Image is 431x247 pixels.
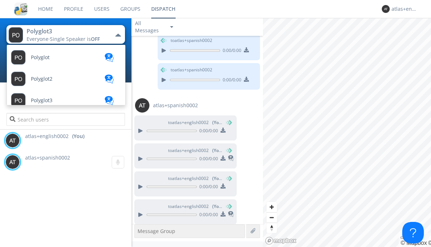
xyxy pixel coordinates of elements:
[212,119,223,125] span: (You)
[400,237,406,239] button: Toggle attribution
[391,5,418,13] div: atlas+english0002
[25,133,69,140] span: atlas+english0002
[244,77,249,82] img: download media button
[212,147,223,153] span: (You)
[197,184,218,191] span: 0:00 / 0:00
[212,175,223,181] span: (You)
[135,20,164,34] div: All Messages
[104,53,115,62] img: translation-blue.svg
[212,203,223,209] span: (You)
[9,27,23,43] img: 373638.png
[31,76,52,82] span: Polyglot2
[5,133,20,148] img: 373638.png
[228,211,234,217] img: translated-message
[220,47,241,55] span: 0:00 / 0:00
[27,35,107,43] div: Everyone ·
[91,35,100,42] span: OFF
[14,3,27,15] img: cddb5a64eb264b2086981ab96f4c1ba7
[6,25,125,44] button: Polyglot3Everyone·Single Speaker isOFF
[72,133,84,140] div: (You)
[267,223,277,233] button: Reset bearing to north
[168,175,222,182] span: to atlas+english0002
[104,75,115,84] img: translation-blue.svg
[168,147,222,154] span: to atlas+english0002
[104,96,115,105] img: translation-blue.svg
[25,154,70,161] span: atlas+spanish0002
[221,128,226,133] img: download media button
[50,35,100,42] span: Single Speaker is
[402,222,424,243] iframe: Toggle Customer Support
[27,27,107,35] div: Polyglot3
[197,212,218,219] span: 0:00 / 0:00
[197,128,218,136] span: 0:00 / 0:00
[6,113,125,126] input: Search users
[221,184,226,189] img: download media button
[221,212,226,217] img: download media button
[220,77,241,85] span: 0:00 / 0:00
[168,203,222,210] span: to atlas+english0002
[197,156,218,163] span: 0:00 / 0:00
[400,240,427,246] a: Mapbox
[31,98,52,103] span: Polyglot3
[170,26,173,28] img: caret-down-sm.svg
[228,210,234,219] span: This is a translated message
[168,119,222,126] span: to atlas+english0002
[228,155,234,161] img: translated-message
[135,98,149,113] img: 373638.png
[153,102,198,109] span: atlas+spanish0002
[228,154,234,163] span: This is a translated message
[6,44,126,105] ul: Polyglot3Everyone·Single Speaker isOFF
[221,156,226,161] img: download media button
[267,202,277,212] button: Zoom in
[382,5,390,13] img: 373638.png
[171,37,212,44] span: to atlas+spanish0002
[5,155,20,169] img: 373638.png
[244,47,249,52] img: download media button
[31,55,50,60] span: Polyglot
[267,212,277,223] button: Zoom out
[265,237,297,245] a: Mapbox logo
[171,67,212,73] span: to atlas+spanish0002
